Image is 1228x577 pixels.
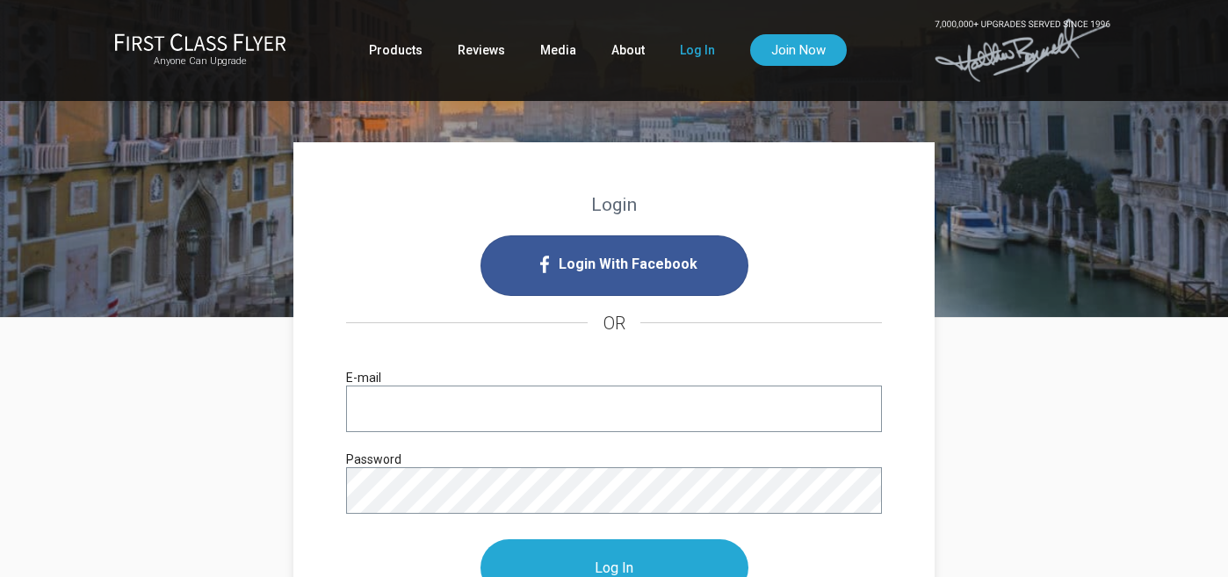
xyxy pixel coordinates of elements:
a: Join Now [750,34,847,66]
label: E-mail [346,368,381,387]
small: Anyone Can Upgrade [114,55,286,68]
a: About [611,34,645,66]
a: Products [369,34,423,66]
span: Login With Facebook [559,250,697,278]
label: Password [346,450,401,469]
a: Reviews [458,34,505,66]
a: First Class FlyerAnyone Can Upgrade [114,32,286,68]
i: Login with Facebook [480,235,748,296]
a: Log In [680,34,715,66]
strong: Login [591,194,637,215]
h4: OR [346,296,882,350]
img: First Class Flyer [114,32,286,51]
a: Media [540,34,576,66]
